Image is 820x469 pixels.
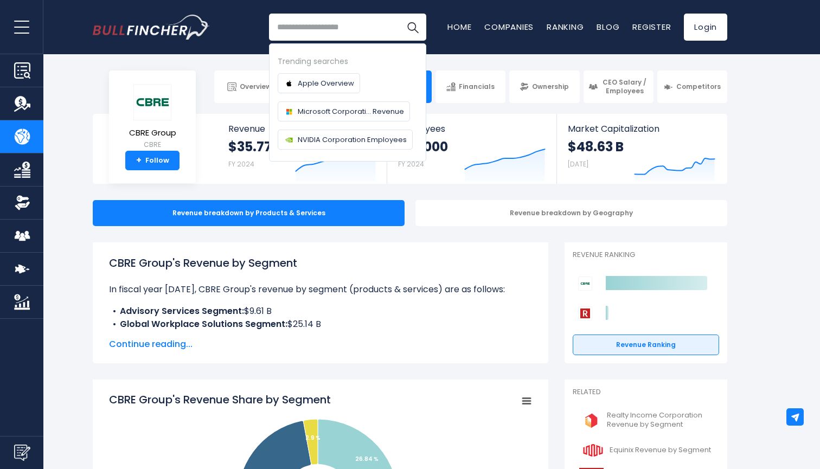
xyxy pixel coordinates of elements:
span: Apple Overview [298,78,354,89]
a: Login [684,14,727,41]
tspan: CBRE Group's Revenue Share by Segment [109,392,331,407]
tspan: 2.9 % [305,434,321,442]
a: Employees 140,000 FY 2024 [387,114,556,184]
a: CBRE Group CBRE [129,83,177,151]
p: In fiscal year [DATE], CBRE Group's revenue by segment (products & services) are as follows: [109,283,532,296]
a: +Follow [125,151,180,170]
a: Market Capitalization $48.63 B [DATE] [557,114,726,184]
img: EQIX logo [579,438,606,462]
img: Redfin Corporation competitors logo [578,306,592,320]
strong: + [136,156,142,165]
small: FY 2024 [228,159,254,169]
a: CEO Salary / Employees [584,70,654,103]
b: Global Workplace Solutions Segment: [120,318,287,330]
a: Ownership [509,70,579,103]
span: Microsoft Corporati... Revenue [298,106,404,117]
span: NVIDIA Corporation Employees [298,134,407,145]
span: Continue reading... [109,338,532,351]
a: Go to homepage [93,15,209,40]
div: Revenue breakdown by Geography [415,200,727,226]
div: Trending searches [278,55,418,68]
a: Revenue Ranking [573,335,719,355]
img: CBRE Group competitors logo [578,277,592,291]
a: Companies [484,21,534,33]
span: Realty Income Corporation Revenue by Segment [607,411,713,429]
a: Apple Overview [278,73,360,93]
img: Company logo [284,78,294,89]
span: Equinix Revenue by Segment [610,446,711,455]
b: Advisory Services Segment: [120,305,244,317]
a: Register [632,21,671,33]
a: Overview [214,70,284,103]
p: Revenue Ranking [573,250,719,260]
img: O logo [579,408,604,433]
small: FY 2024 [398,159,424,169]
a: Blog [597,21,619,33]
div: Revenue breakdown by Products & Services [93,200,405,226]
a: Microsoft Corporati... Revenue [278,101,410,121]
a: Financials [435,70,505,103]
a: Revenue $35.77 B FY 2024 [217,114,387,184]
strong: $48.63 B [568,138,624,155]
span: Competitors [676,82,721,91]
li: $9.61 B [109,305,532,318]
span: CBRE Group [129,129,176,138]
span: Financials [459,82,495,91]
small: CBRE [129,140,176,150]
strong: $35.77 B [228,138,283,155]
h1: CBRE Group's Revenue by Segment [109,255,532,271]
a: Realty Income Corporation Revenue by Segment [573,406,719,435]
a: NVIDIA Corporation Employees [278,130,413,150]
a: Ranking [547,21,584,33]
small: [DATE] [568,159,588,169]
li: $25.14 B [109,318,532,331]
a: Home [447,21,471,33]
span: Market Capitalization [568,124,715,134]
span: Revenue [228,124,376,134]
span: Overview [240,82,271,91]
span: Employees [398,124,545,134]
a: Competitors [657,70,727,103]
button: Search [399,14,426,41]
img: Company logo [284,134,294,145]
img: Company logo [284,106,294,117]
tspan: 26.84 % [355,455,379,463]
span: Ownership [532,82,569,91]
span: CEO Salary / Employees [601,78,649,95]
p: Related [573,388,719,397]
img: Ownership [14,195,30,211]
a: Equinix Revenue by Segment [573,435,719,465]
img: Bullfincher logo [93,15,210,40]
